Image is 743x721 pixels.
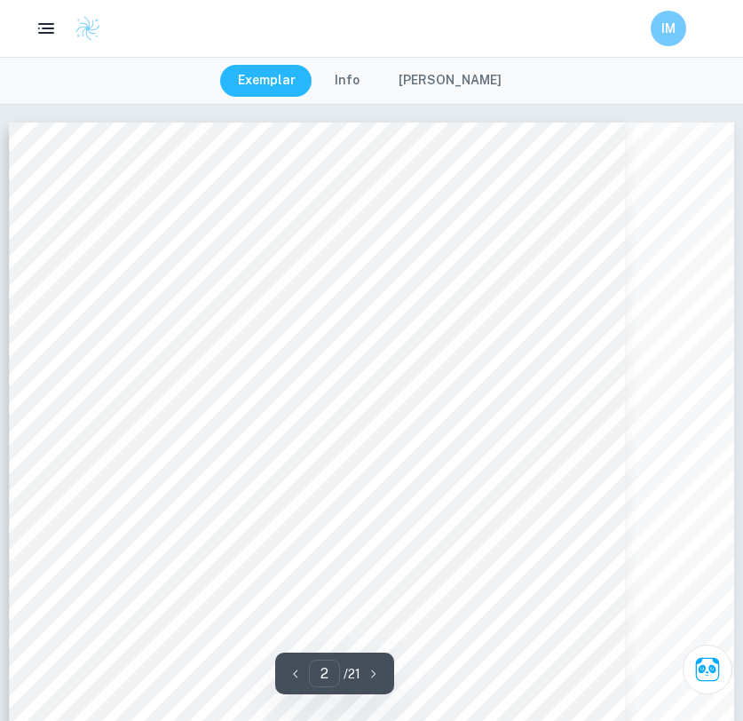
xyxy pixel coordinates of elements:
[683,645,732,694] button: Ask Clai
[317,65,377,97] button: Info
[220,65,313,97] button: Exemplar
[659,19,679,38] h6: IM
[344,664,360,684] p: / 21
[64,15,101,42] a: Clastify logo
[381,65,519,97] button: [PERSON_NAME]
[651,11,686,46] button: IM
[75,15,101,42] img: Clastify logo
